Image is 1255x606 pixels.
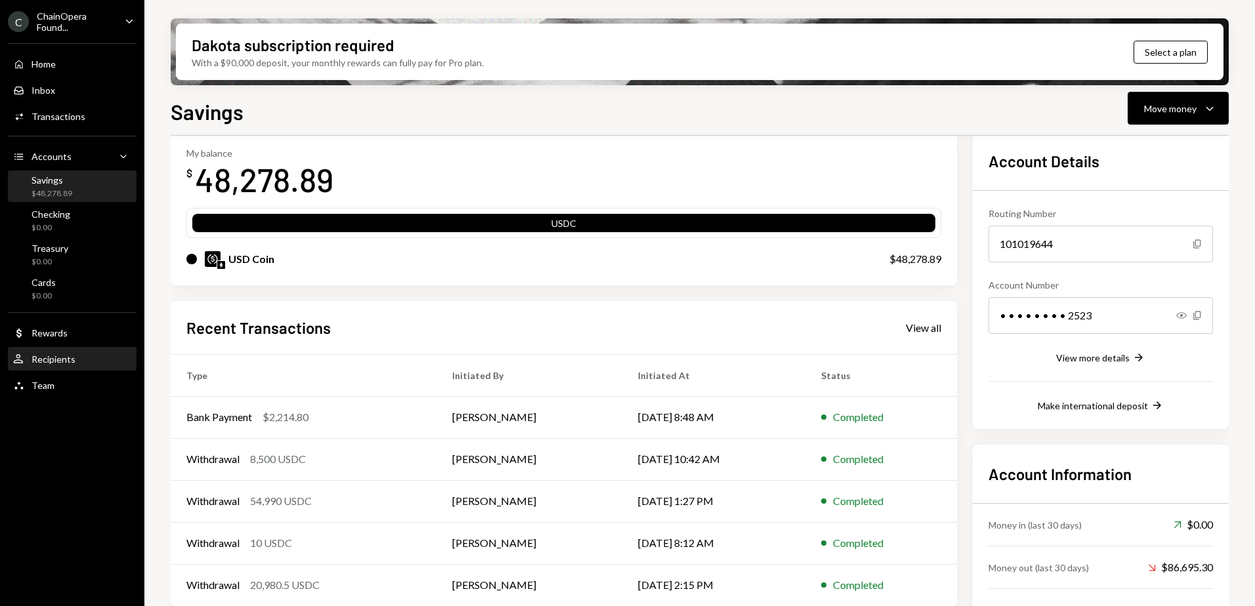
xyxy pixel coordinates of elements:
td: [PERSON_NAME] [436,522,623,564]
div: Completed [833,577,883,593]
td: [PERSON_NAME] [436,438,623,480]
div: USDC [192,216,935,235]
div: Recipients [32,353,75,365]
a: Inbox [8,78,137,102]
div: USD Coin [228,251,274,267]
div: 10 USDC [250,535,292,551]
a: Transactions [8,104,137,128]
div: • • • • • • • • 2523 [989,297,1213,334]
td: [PERSON_NAME] [436,480,623,522]
div: My balance [186,148,333,159]
div: Rewards [32,327,68,338]
img: ethereum-mainnet [217,261,225,269]
div: Dakota subscription required [192,34,394,56]
div: Bank Payment [186,409,252,425]
div: Savings [32,174,72,186]
div: Treasury [32,243,68,254]
div: $2,214.80 [263,409,308,425]
td: [DATE] 2:15 PM [622,564,805,606]
button: Make international deposit [1038,399,1164,413]
div: View all [906,321,941,334]
div: Accounts [32,151,72,162]
div: With a $90,000 deposit, your monthly rewards can fully pay for Pro plan. [192,56,484,70]
div: Money out (last 30 days) [989,561,1089,575]
a: Rewards [8,321,137,344]
th: Type [171,354,436,396]
div: 101019644 [989,226,1213,262]
th: Status [805,354,957,396]
div: Team [32,380,54,391]
div: Checking [32,209,70,220]
div: 20,980.5 USDC [250,577,320,593]
div: ChainOpera Found... [37,10,114,33]
div: Account Number [989,278,1213,292]
button: View more details [1056,351,1145,365]
div: Move money [1144,102,1197,115]
a: Home [8,52,137,75]
td: [PERSON_NAME] [436,564,623,606]
div: $0.00 [32,291,56,302]
a: Cards$0.00 [8,273,137,304]
div: Home [32,58,56,70]
a: Treasury$0.00 [8,239,137,270]
a: Accounts [8,144,137,168]
button: Select a plan [1134,41,1208,64]
div: Withdrawal [186,577,240,593]
a: Team [8,373,137,397]
a: Savings$48,278.89 [8,171,137,202]
div: Withdrawal [186,451,240,467]
td: [DATE] 8:48 AM [622,396,805,438]
td: [DATE] 1:27 PM [622,480,805,522]
div: $ [186,167,192,180]
h2: Account Information [989,463,1213,485]
h2: Account Details [989,150,1213,172]
h1: Savings [171,98,244,125]
button: Move money [1128,92,1229,125]
div: $0.00 [1174,517,1213,533]
img: USDC [205,251,221,267]
td: [PERSON_NAME] [436,396,623,438]
td: [DATE] 8:12 AM [622,522,805,564]
div: 8,500 USDC [250,451,306,467]
h2: Recent Transactions [186,317,331,338]
div: Transactions [32,111,85,122]
td: [DATE] 10:42 AM [622,438,805,480]
div: 54,990 USDC [250,493,312,509]
th: Initiated By [436,354,623,396]
div: Completed [833,409,883,425]
div: $48,278.89 [32,188,72,199]
div: 48,278.89 [195,159,333,200]
div: Cards [32,277,56,288]
div: Inbox [32,85,55,96]
div: $48,278.89 [889,251,941,267]
div: View more details [1056,352,1130,363]
div: $0.00 [32,222,70,233]
div: $0.00 [32,256,68,268]
div: C [8,11,29,32]
div: Completed [833,451,883,467]
div: Completed [833,493,883,509]
div: $86,695.30 [1148,559,1213,575]
div: Completed [833,535,883,551]
a: Checking$0.00 [8,205,137,236]
a: Recipients [8,347,137,371]
div: Withdrawal [186,493,240,509]
th: Initiated At [622,354,805,396]
div: Withdrawal [186,535,240,551]
div: Money in (last 30 days) [989,518,1082,532]
div: Make international deposit [1038,400,1148,411]
a: View all [906,320,941,334]
div: Routing Number [989,207,1213,220]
